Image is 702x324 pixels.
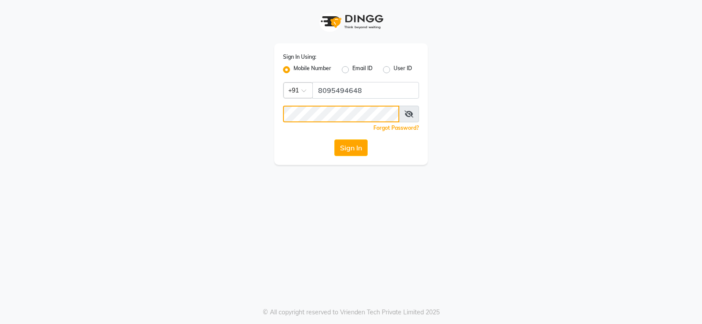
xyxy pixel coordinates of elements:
label: User ID [394,64,412,75]
input: Username [283,106,399,122]
label: Sign In Using: [283,53,316,61]
button: Sign In [334,139,368,156]
input: Username [312,82,419,99]
label: Email ID [352,64,372,75]
a: Forgot Password? [373,125,419,131]
img: logo1.svg [316,9,386,35]
label: Mobile Number [294,64,331,75]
